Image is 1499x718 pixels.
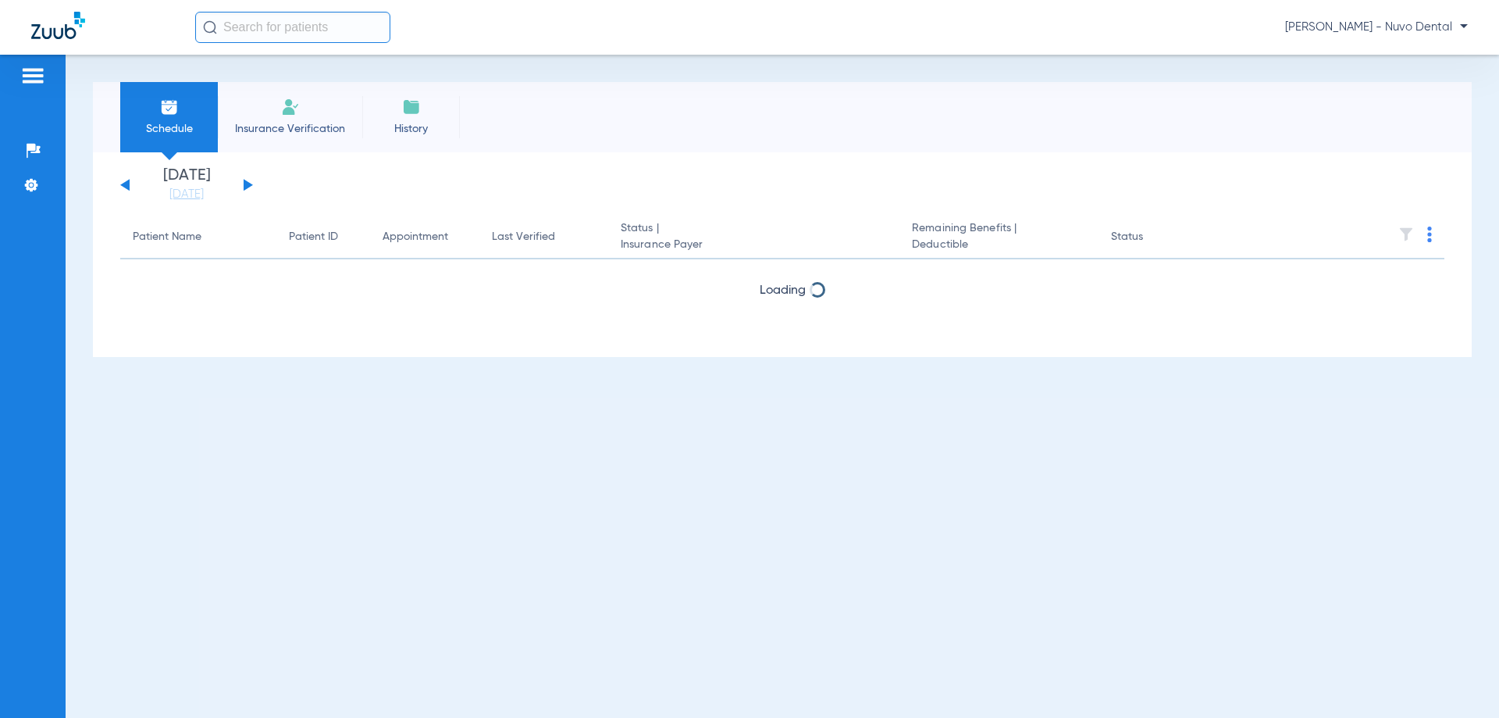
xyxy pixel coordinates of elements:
[383,229,467,245] div: Appointment
[289,229,338,245] div: Patient ID
[195,12,390,43] input: Search for patients
[140,168,233,202] li: [DATE]
[621,237,887,253] span: Insurance Payer
[1285,20,1468,35] span: [PERSON_NAME] - Nuvo Dental
[140,187,233,202] a: [DATE]
[281,98,300,116] img: Manual Insurance Verification
[230,121,351,137] span: Insurance Verification
[899,216,1098,259] th: Remaining Benefits |
[133,229,201,245] div: Patient Name
[912,237,1085,253] span: Deductible
[203,20,217,34] img: Search Icon
[289,229,358,245] div: Patient ID
[383,229,448,245] div: Appointment
[133,229,264,245] div: Patient Name
[132,121,206,137] span: Schedule
[492,229,555,245] div: Last Verified
[160,98,179,116] img: Schedule
[1398,227,1414,242] img: filter.svg
[402,98,421,116] img: History
[760,284,806,297] span: Loading
[608,216,899,259] th: Status |
[374,121,448,137] span: History
[31,12,85,39] img: Zuub Logo
[1098,216,1204,259] th: Status
[1427,227,1432,242] img: group-dot-blue.svg
[20,66,45,85] img: hamburger-icon
[492,229,596,245] div: Last Verified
